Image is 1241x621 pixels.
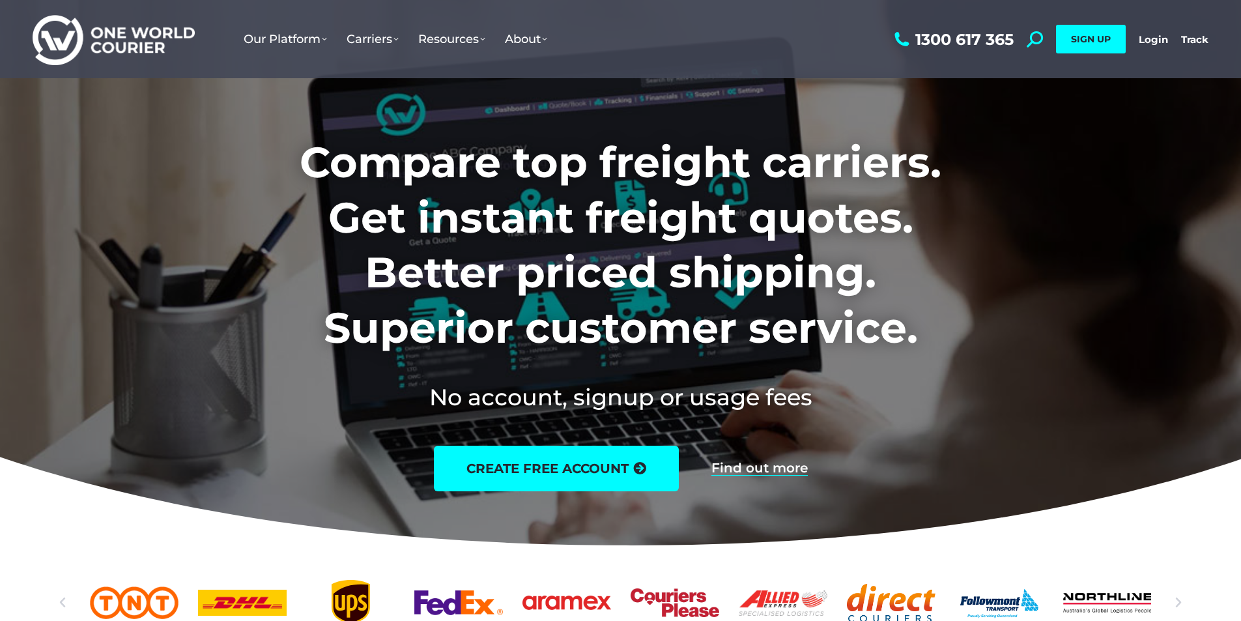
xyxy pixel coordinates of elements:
a: Find out more [711,461,808,476]
a: 1300 617 365 [891,31,1014,48]
h2: No account, signup or usage fees [214,381,1027,413]
span: About [505,32,547,46]
img: One World Courier [33,13,195,66]
span: Resources [418,32,485,46]
a: Carriers [337,19,408,59]
a: Login [1139,33,1168,46]
a: Our Platform [234,19,337,59]
a: Resources [408,19,495,59]
a: Track [1181,33,1208,46]
span: Carriers [347,32,399,46]
span: SIGN UP [1071,33,1111,45]
h1: Compare top freight carriers. Get instant freight quotes. Better priced shipping. Superior custom... [214,135,1027,355]
span: Our Platform [244,32,327,46]
a: SIGN UP [1056,25,1126,53]
a: About [495,19,557,59]
a: create free account [434,446,679,491]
